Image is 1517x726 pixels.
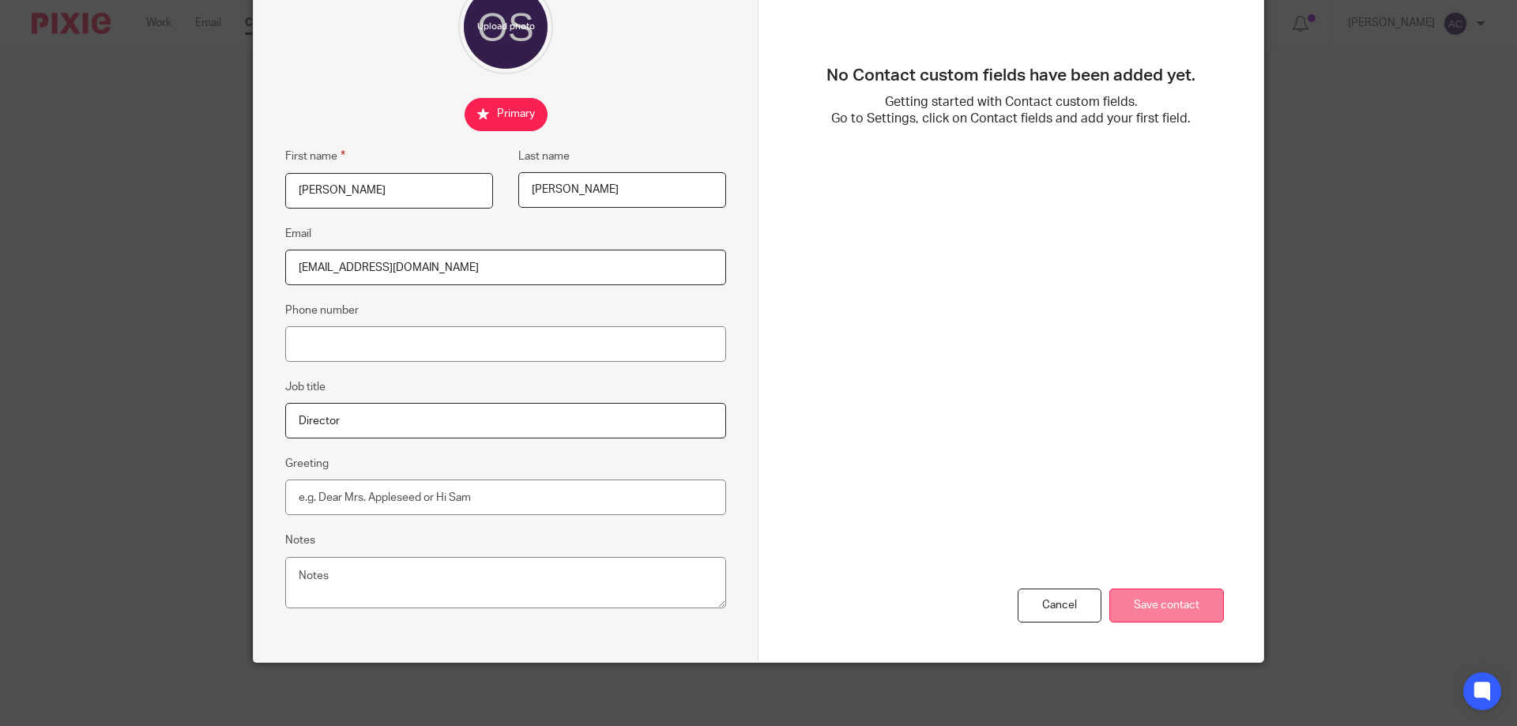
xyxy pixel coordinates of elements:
[285,456,329,472] label: Greeting
[798,94,1224,128] p: Getting started with Contact custom fields. Go to Settings, click on Contact fields and add your ...
[798,66,1224,86] h3: No Contact custom fields have been added yet.
[518,149,570,164] label: Last name
[285,303,359,318] label: Phone number
[285,379,326,395] label: Job title
[285,147,345,165] label: First name
[285,532,315,548] label: Notes
[1109,589,1224,623] input: Save contact
[285,226,311,242] label: Email
[1018,589,1101,623] div: Cancel
[285,480,726,515] input: e.g. Dear Mrs. Appleseed or Hi Sam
